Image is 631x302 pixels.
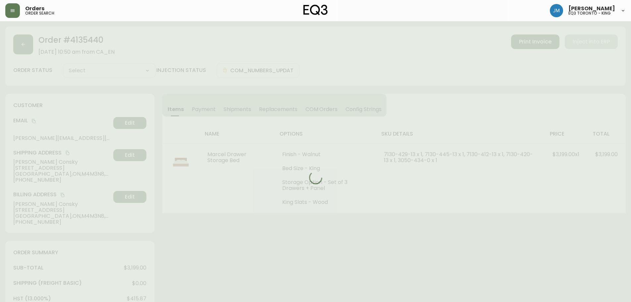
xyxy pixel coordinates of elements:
[25,6,44,11] span: Orders
[303,5,328,15] img: logo
[550,4,563,17] img: b88646003a19a9f750de19192e969c24
[568,11,611,15] h5: eq3 toronto - king
[25,11,54,15] h5: order search
[568,6,615,11] span: [PERSON_NAME]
